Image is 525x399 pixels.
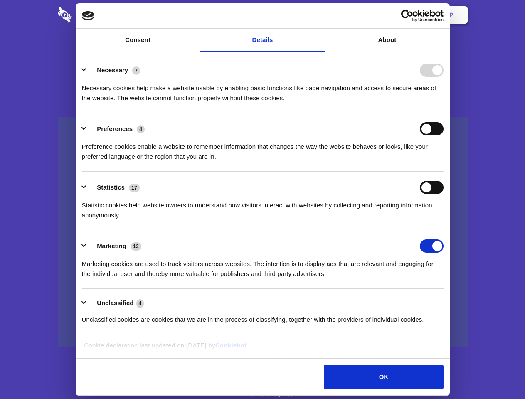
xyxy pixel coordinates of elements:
a: Details [200,29,325,52]
div: Necessary cookies help make a website usable by enabling basic functions like page navigation and... [82,77,444,103]
span: 4 [137,125,145,133]
span: 4 [136,299,144,308]
button: Marketing (13) [82,239,147,253]
label: Marketing [97,242,126,249]
button: Preferences (4) [82,122,150,135]
a: Cookiebot [215,342,247,349]
h1: Eliminate Slack Data Loss. [58,37,468,67]
button: Unclassified (4) [82,298,149,308]
div: Preference cookies enable a website to remember information that changes the way the website beha... [82,135,444,162]
button: OK [324,365,443,389]
a: About [325,29,450,52]
label: Preferences [97,125,133,132]
span: 7 [132,66,140,75]
a: Usercentrics Cookiebot - opens in a new window [371,10,444,22]
a: Pricing [244,2,280,28]
a: Wistia video thumbnail [58,117,468,348]
iframe: Drift Widget Chat Controller [483,357,515,389]
div: Marketing cookies are used to track visitors across websites. The intention is to display ads tha... [82,253,444,279]
button: Statistics (17) [82,181,145,194]
span: 17 [129,184,140,192]
img: logo-wordmark-white-trans-d4663122ce5f474addd5e946df7df03e33cb6a1c49d2221995e7729f52c070b2.svg [58,7,129,23]
label: Statistics [97,184,125,191]
button: Necessary (7) [82,64,145,77]
span: 13 [131,242,141,251]
a: Login [377,2,413,28]
a: Consent [76,29,200,52]
a: Contact [337,2,375,28]
h4: Auto-redaction of sensitive data, encrypted data sharing and self-destructing private chats. Shar... [58,76,468,103]
label: Necessary [97,66,128,74]
img: logo [82,11,94,20]
div: Unclassified cookies are cookies that we are in the process of classifying, together with the pro... [82,308,444,325]
div: Cookie declaration last updated on [DATE] by [78,340,447,357]
div: Statistic cookies help website owners to understand how visitors interact with websites by collec... [82,194,444,220]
